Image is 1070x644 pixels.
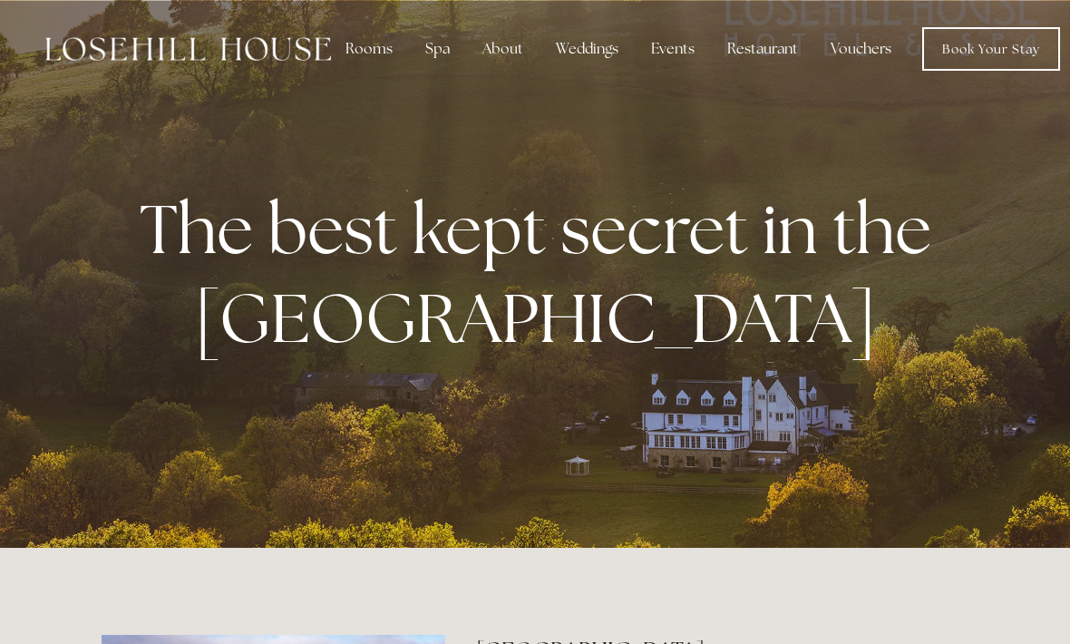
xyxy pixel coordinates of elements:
[331,31,407,67] div: Rooms
[541,31,633,67] div: Weddings
[637,31,709,67] div: Events
[468,31,538,67] div: About
[713,31,812,67] div: Restaurant
[816,31,906,67] a: Vouchers
[922,27,1060,71] a: Book Your Stay
[140,184,946,362] strong: The best kept secret in the [GEOGRAPHIC_DATA]
[45,37,331,61] img: Losehill House
[411,31,464,67] div: Spa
